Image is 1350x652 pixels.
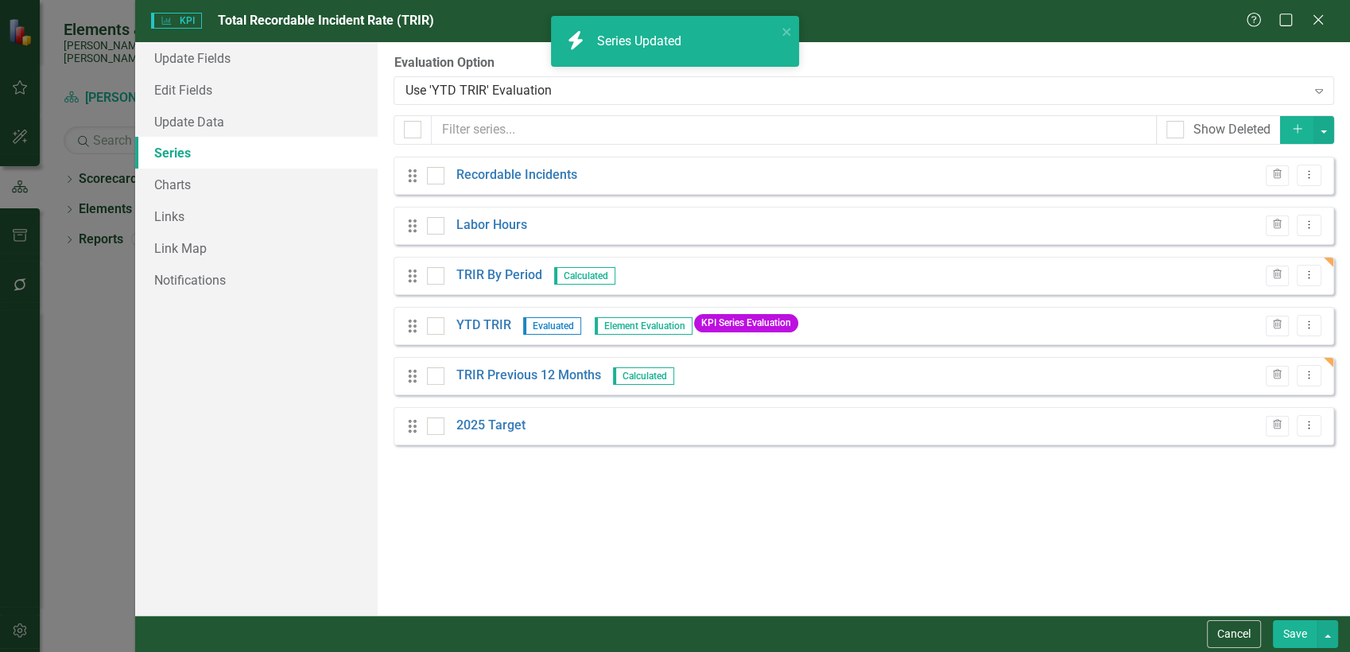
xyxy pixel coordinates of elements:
span: Evaluated [523,317,581,335]
a: Edit Fields [135,74,378,106]
a: YTD TRIR [456,316,511,335]
a: Update Data [135,106,378,138]
a: Labor Hours [456,216,527,235]
a: 2025 Target [456,417,526,435]
div: Series Updated [597,33,685,51]
a: Link Map [135,232,378,264]
span: Element Evaluation [595,317,692,335]
button: Cancel [1207,620,1261,648]
a: Notifications [135,264,378,296]
button: close [782,22,793,41]
span: KPI [151,13,202,29]
div: Show Deleted [1193,121,1270,139]
a: Update Fields [135,42,378,74]
label: Evaluation Option [394,54,1334,72]
button: Save [1273,620,1317,648]
a: TRIR By Period [456,266,542,285]
span: Total Recordable Incident Rate (TRIR) [218,13,434,28]
a: Charts [135,169,378,200]
a: Recordable Incidents [456,166,577,184]
a: Links [135,200,378,232]
span: Calculated [613,367,674,385]
div: Use 'YTD TRIR' Evaluation [405,81,1305,99]
input: Filter series... [431,115,1157,145]
span: KPI Series Evaluation [694,314,798,332]
span: Calculated [554,267,615,285]
a: TRIR Previous 12 Months [456,367,601,385]
a: Series [135,137,378,169]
